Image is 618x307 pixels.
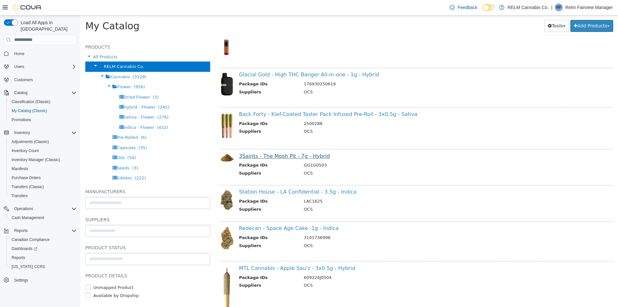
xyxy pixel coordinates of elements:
button: Catalog [1,88,79,97]
button: Inventory Count [6,146,79,155]
span: Operations [12,205,77,213]
span: [US_STATE] CCRS [12,264,45,269]
button: My Catalog (Classic) [6,106,79,115]
span: Edibles [36,160,51,165]
button: Add Products [490,5,533,16]
th: Package IDs [159,147,219,155]
a: Settings [12,276,31,284]
span: Users [12,63,77,71]
a: Station House - LA Confidential - 3.5g - Indica [159,173,276,179]
img: 150 [139,96,154,123]
span: Classification (Classic) [12,99,51,104]
button: Classification (Classic) [6,97,79,106]
span: Dashboards [9,245,77,253]
td: 3101736998 [219,219,519,227]
td: OCS [219,267,519,275]
a: MTL Cannabis - Apple Sau'z - 3x0.5g - Hybrid [159,250,275,256]
span: RELM Cannabis Co. [23,49,64,53]
span: Home [14,51,24,56]
a: Adjustments (Classic) [9,138,51,146]
span: Pre-Rolled [36,120,57,124]
button: Users [12,63,27,71]
a: Promotions [9,116,34,124]
td: 176930250619 [219,65,519,73]
a: Redecan - Space Age Cake -1g - Indica [159,210,258,216]
span: Settings [12,276,77,284]
span: Dried Flower [43,79,70,84]
span: Transfers [9,192,77,200]
span: Operations [14,206,33,211]
span: Reports [14,228,28,233]
span: Cash Management [9,214,77,222]
a: Inventory Count [9,147,42,155]
th: Package IDs [159,183,219,191]
button: Inventory [12,129,33,137]
button: Manifests [6,164,79,173]
a: Transfers [9,192,30,200]
span: Customers [12,76,77,84]
button: Operations [1,204,79,213]
span: Inventory [14,130,30,135]
span: Promotions [12,117,31,122]
h5: Suppliers [5,200,130,208]
span: Reports [9,254,77,262]
button: Purchase Orders [6,173,79,182]
input: Dark Mode [482,4,496,11]
span: Inventory Manager (Classic) [12,157,60,162]
th: Suppliers [159,73,219,82]
p: RELM Cannabis Co. [508,4,549,11]
button: Home [1,49,79,58]
img: 150 [139,56,154,82]
button: Adjustments (Classic) [6,137,79,146]
td: OCS [219,227,519,235]
button: Reports [12,227,30,235]
span: Canadian Compliance [12,237,50,242]
span: Feedback [457,4,477,11]
span: Reports [12,227,77,235]
th: Package IDs [159,105,219,113]
span: (3) [72,79,78,84]
button: Transfers [6,191,79,200]
span: Load All Apps in [GEOGRAPHIC_DATA] [18,19,77,32]
span: Catalog [14,90,27,95]
button: Users [1,62,79,71]
a: [US_STATE] CCRS [9,263,48,271]
button: Settings [1,275,79,284]
td: LAC1625 [219,183,519,191]
th: Suppliers [159,113,219,121]
span: Purchase Orders [9,174,77,182]
button: Inventory [1,128,79,137]
th: Suppliers [159,267,219,275]
span: (6) [60,120,66,124]
span: Adjustments (Classic) [12,139,49,144]
td: 609224J0504 [219,259,519,267]
span: Capsules [36,130,55,135]
h5: Products [5,28,130,35]
span: Cash Management [12,215,44,220]
span: Manifests [12,166,28,171]
td: OCS [219,155,519,163]
button: Reports [1,226,79,235]
span: Users [14,64,24,69]
a: Back Forty - Kief-Coated Taster Pack Infused Pre-Roll - 3x0.5g - Sativa [159,96,337,102]
span: My Catalog (Classic) [9,107,77,115]
th: Package IDs [159,65,219,73]
h5: Product Status [5,228,130,236]
a: Feedback [447,1,480,14]
td: GG1G0503 [219,147,519,155]
a: Dashboards [6,244,79,253]
th: Suppliers [159,227,219,235]
a: Purchase Orders [9,174,43,182]
a: Inventory Manager (Classic) [9,156,62,164]
label: Available by Dropship [11,277,58,283]
button: Inventory Manager (Classic) [6,155,79,164]
span: Oils [36,140,44,145]
th: Suppliers [159,191,219,199]
span: Transfers (Classic) [9,183,77,191]
span: (54) [47,140,56,145]
span: My Catalog [5,5,59,16]
span: Transfers (Classic) [12,184,44,189]
td: OCS [219,73,519,82]
span: Inventory Manager (Classic) [9,156,77,164]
